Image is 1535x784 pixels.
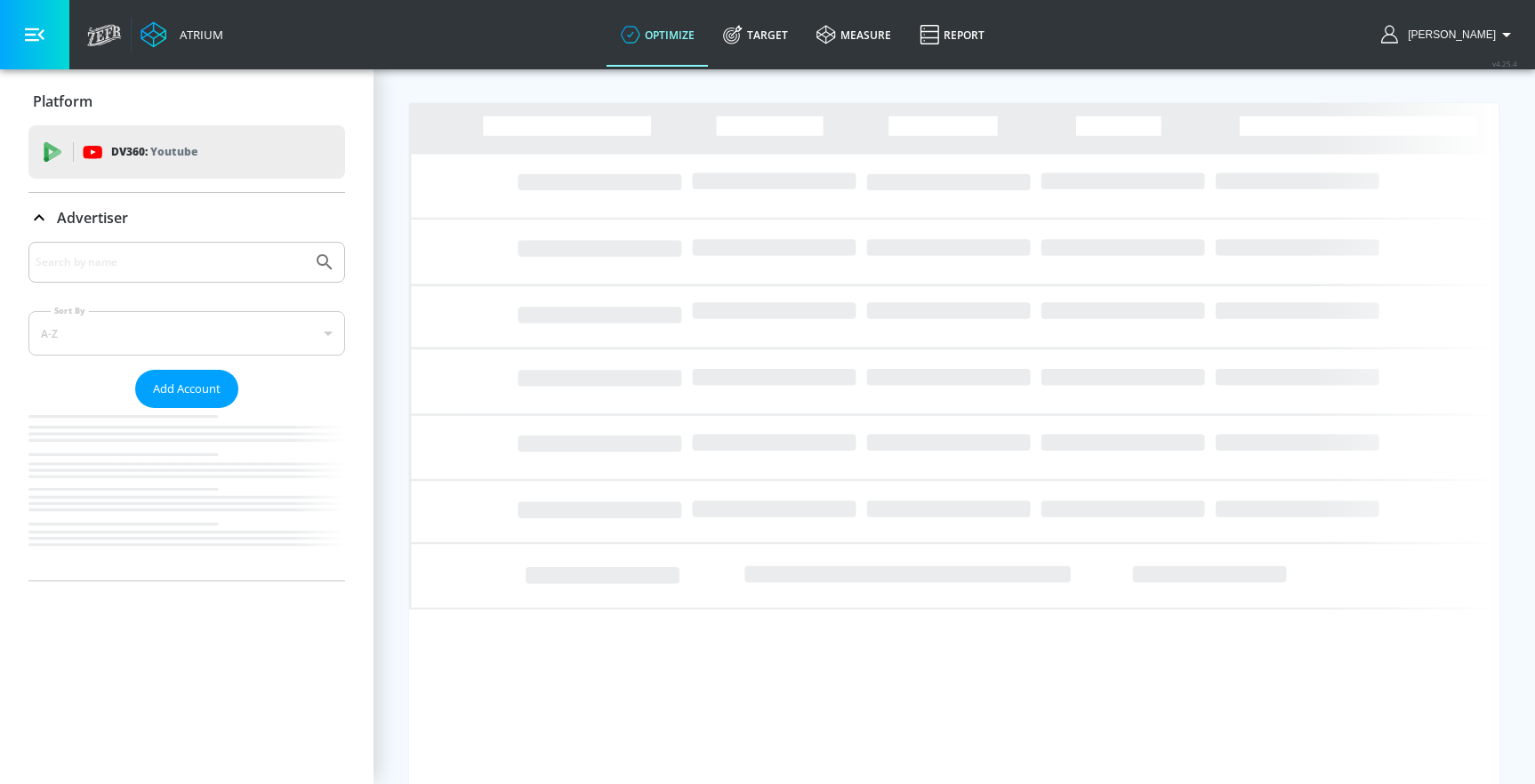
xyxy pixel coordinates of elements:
[57,208,128,228] p: Advertiser
[1381,24,1517,45] button: [PERSON_NAME]
[36,251,305,274] input: Search by name
[51,305,89,316] label: Sort By
[1401,28,1496,41] span: login as: andres.hernandez@zefr.com
[709,3,802,67] a: Target
[173,27,223,43] div: Atrium
[135,370,238,408] button: Add Account
[28,125,345,179] div: DV360: Youtube
[28,408,345,580] nav: list of Advertiser
[33,92,92,111] p: Platform
[802,3,905,67] a: measure
[28,76,345,126] div: Platform
[607,3,709,67] a: optimize
[141,21,223,48] a: Atrium
[153,379,221,399] span: Add Account
[905,3,999,67] a: Report
[150,142,197,161] p: Youtube
[28,311,345,356] div: A-Z
[1492,59,1517,68] span: v 4.25.4
[111,142,197,162] p: DV360:
[28,242,345,580] div: Advertiser
[28,193,345,243] div: Advertiser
